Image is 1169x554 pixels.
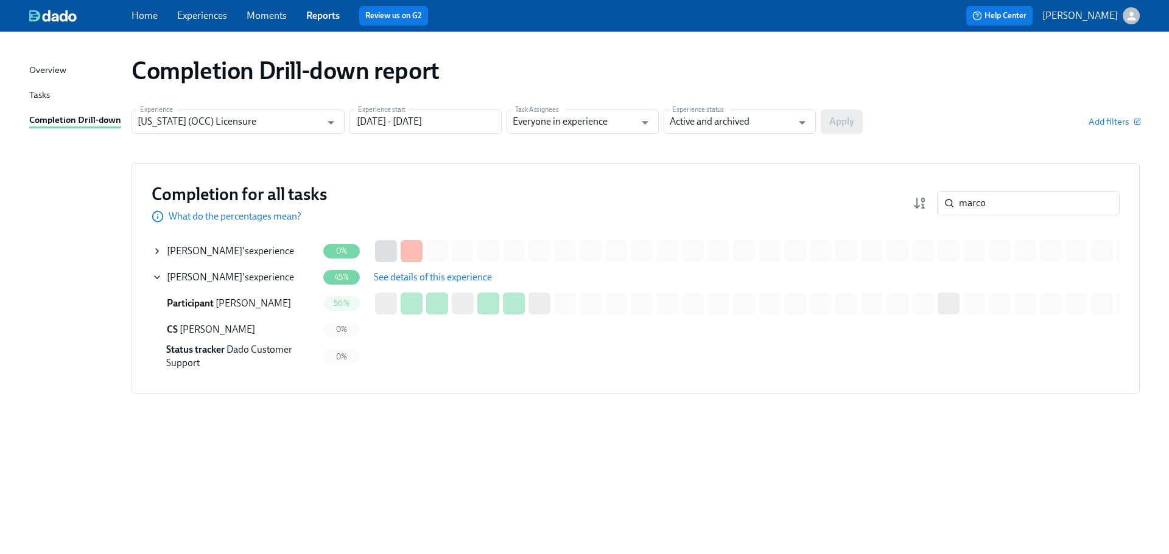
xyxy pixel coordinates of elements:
div: Tasks [29,88,50,103]
button: Help Center [966,6,1033,26]
div: [PERSON_NAME]'sexperience [152,239,318,263]
p: [PERSON_NAME] [1042,9,1118,23]
a: Moments [247,10,287,21]
span: See details of this experience [374,271,492,283]
button: Open [636,113,655,132]
a: dado [29,10,132,22]
div: 's experience [167,244,294,258]
div: Overview [29,63,66,78]
button: [PERSON_NAME] [1042,7,1140,24]
span: Status tracker [166,344,225,355]
button: See details of this experience [365,265,500,289]
div: 's experience [167,271,294,284]
a: Tasks [29,88,122,103]
a: Overview [29,63,122,78]
span: Dado Customer Support [166,344,292,369]
a: Home [132,10,158,21]
a: Review us on G2 [365,10,422,22]
div: Participant [PERSON_NAME] [152,291,318,316]
button: Open [793,113,812,132]
span: 56% [326,299,357,308]
span: [PERSON_NAME] [167,271,242,283]
button: Review us on G2 [359,6,428,26]
a: Experiences [177,10,227,21]
span: Participant [167,297,214,309]
div: Completion Drill-down [29,113,121,128]
input: Search by name [959,191,1120,215]
a: Reports [306,10,340,21]
a: Completion Drill-down [29,113,122,128]
span: [PERSON_NAME] [180,324,255,335]
h1: Completion Drill-down report [132,56,440,85]
span: 45% [327,272,357,282]
div: [PERSON_NAME]'sexperience [152,265,318,289]
div: Status tracker Dado Customer Support [152,343,318,370]
div: CS [PERSON_NAME] [152,317,318,342]
span: [PERSON_NAME] [216,297,291,309]
span: 0% [329,352,354,361]
span: Credentialing Specialist [167,324,178,335]
span: [PERSON_NAME] [167,245,242,257]
span: 0% [329,246,354,255]
p: What do the percentages mean? [169,210,301,223]
img: dado [29,10,77,22]
button: Open [321,113,340,132]
button: Add filters [1089,116,1140,128]
span: Help Center [972,10,1027,22]
span: 0% [329,325,354,334]
h3: Completion for all tasks [152,183,327,205]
